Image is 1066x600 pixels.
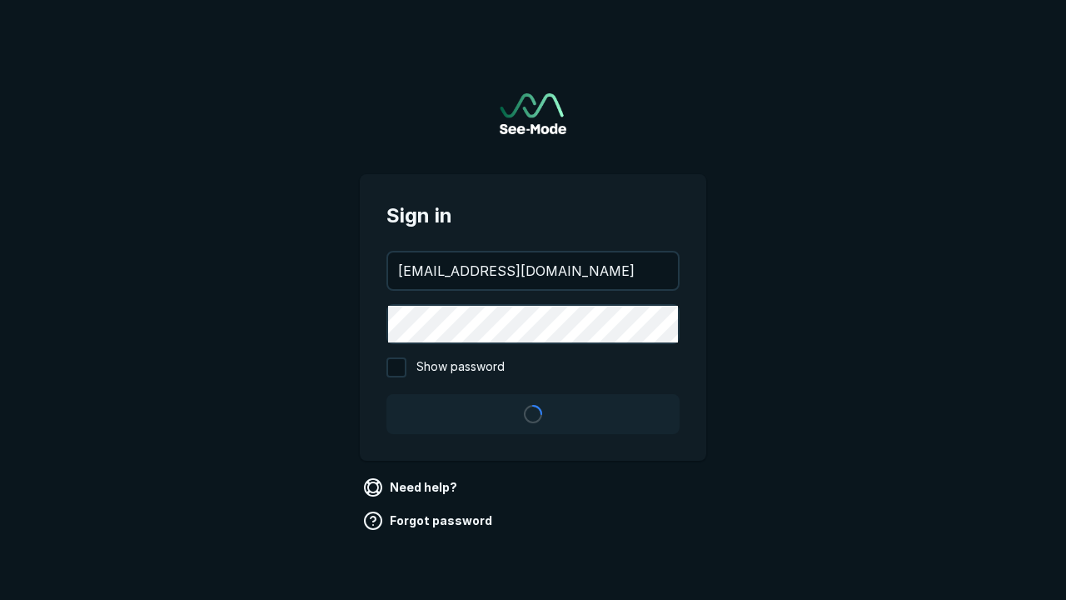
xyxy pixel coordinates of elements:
a: Need help? [360,474,464,501]
span: Show password [416,357,505,377]
a: Go to sign in [500,93,566,134]
img: See-Mode Logo [500,93,566,134]
span: Sign in [386,201,680,231]
input: your@email.com [388,252,678,289]
a: Forgot password [360,507,499,534]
